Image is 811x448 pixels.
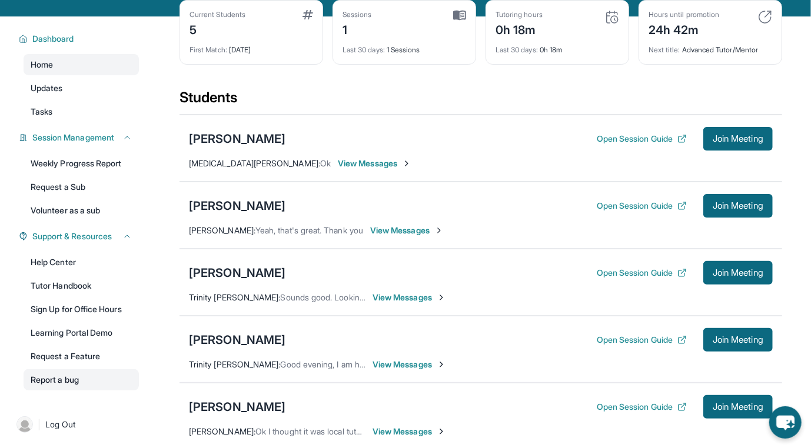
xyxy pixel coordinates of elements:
[281,359,694,369] span: Good evening, I am having technical difficulties with my account. I am running a few minutes behi...
[649,38,772,55] div: Advanced Tutor/Mentor
[373,426,446,437] span: View Messages
[434,226,444,235] img: Chevron-Right
[32,230,112,242] span: Support & Resources
[16,416,33,433] img: user-img
[597,200,687,212] button: Open Session Guide
[32,132,114,143] span: Session Management
[24,369,139,390] a: Report a bug
[496,19,543,38] div: 0h 18m
[190,19,245,38] div: 5
[255,225,363,235] span: Yeah, that's great. Thank you
[453,10,466,21] img: card
[24,78,139,99] a: Updates
[24,200,139,221] a: Volunteer as a sub
[713,336,763,343] span: Join Meeting
[31,106,52,118] span: Tasks
[703,395,773,419] button: Join Meeting
[28,132,132,143] button: Session Management
[713,403,763,410] span: Join Meeting
[605,10,619,24] img: card
[343,10,372,19] div: Sessions
[32,33,74,45] span: Dashboard
[343,45,385,54] span: Last 30 days :
[437,293,446,302] img: Chevron-Right
[373,292,446,303] span: View Messages
[24,54,139,75] a: Home
[303,10,313,19] img: card
[649,45,680,54] span: Next title :
[24,101,139,122] a: Tasks
[597,334,687,346] button: Open Session Guide
[713,269,763,276] span: Join Meeting
[24,299,139,320] a: Sign Up for Office Hours
[28,33,132,45] button: Dashboard
[713,202,763,209] span: Join Meeting
[28,230,132,242] button: Support & Resources
[373,359,446,370] span: View Messages
[597,267,687,279] button: Open Session Guide
[320,158,331,168] span: Ok
[24,252,139,273] a: Help Center
[649,10,719,19] div: Hours until promotion
[189,399,285,415] div: [PERSON_NAME]
[437,427,446,436] img: Chevron-Right
[189,131,285,147] div: [PERSON_NAME]
[649,19,719,38] div: 24h 42m
[703,127,773,151] button: Join Meeting
[703,328,773,352] button: Join Meeting
[190,45,227,54] span: First Match :
[189,426,255,436] span: [PERSON_NAME] :
[496,45,538,54] span: Last 30 days :
[24,275,139,296] a: Tutor Handbook
[713,135,763,142] span: Join Meeting
[703,194,773,218] button: Join Meeting
[338,158,411,169] span: View Messages
[24,153,139,174] a: Weekly Progress Report
[281,292,561,302] span: Sounds good. Looking forward to meeting you both, have a great weekend!
[597,401,687,413] button: Open Session Guide
[370,225,444,236] span: View Messages
[189,225,255,235] span: [PERSON_NAME] :
[31,59,53,71] span: Home
[190,38,313,55] div: [DATE]
[189,359,281,369] span: Trinity [PERSON_NAME] :
[38,417,41,432] span: |
[189,292,281,302] span: Trinity [PERSON_NAME] :
[24,346,139,367] a: Request a Feature
[189,265,285,281] div: [PERSON_NAME]
[496,10,543,19] div: Tutoring hours
[402,159,411,168] img: Chevron-Right
[496,38,619,55] div: 0h 18m
[597,133,687,145] button: Open Session Guide
[180,88,782,114] div: Students
[189,158,320,168] span: [MEDICAL_DATA][PERSON_NAME] :
[343,19,372,38] div: 1
[769,406,802,439] button: chat-button
[31,82,63,94] span: Updates
[758,10,772,24] img: card
[12,412,139,437] a: |Log Out
[189,332,285,348] div: [PERSON_NAME]
[437,360,446,369] img: Chevron-Right
[24,322,139,343] a: Learning Portal Demo
[45,419,76,430] span: Log Out
[189,198,285,214] div: [PERSON_NAME]
[190,10,245,19] div: Current Students
[24,176,139,198] a: Request a Sub
[343,38,466,55] div: 1 Sessions
[255,426,665,436] span: Ok I thought it was local tutors I will reach out to them [DATE] THANKS FOR YOUR TIME HAPPY TUTOR...
[703,261,773,285] button: Join Meeting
